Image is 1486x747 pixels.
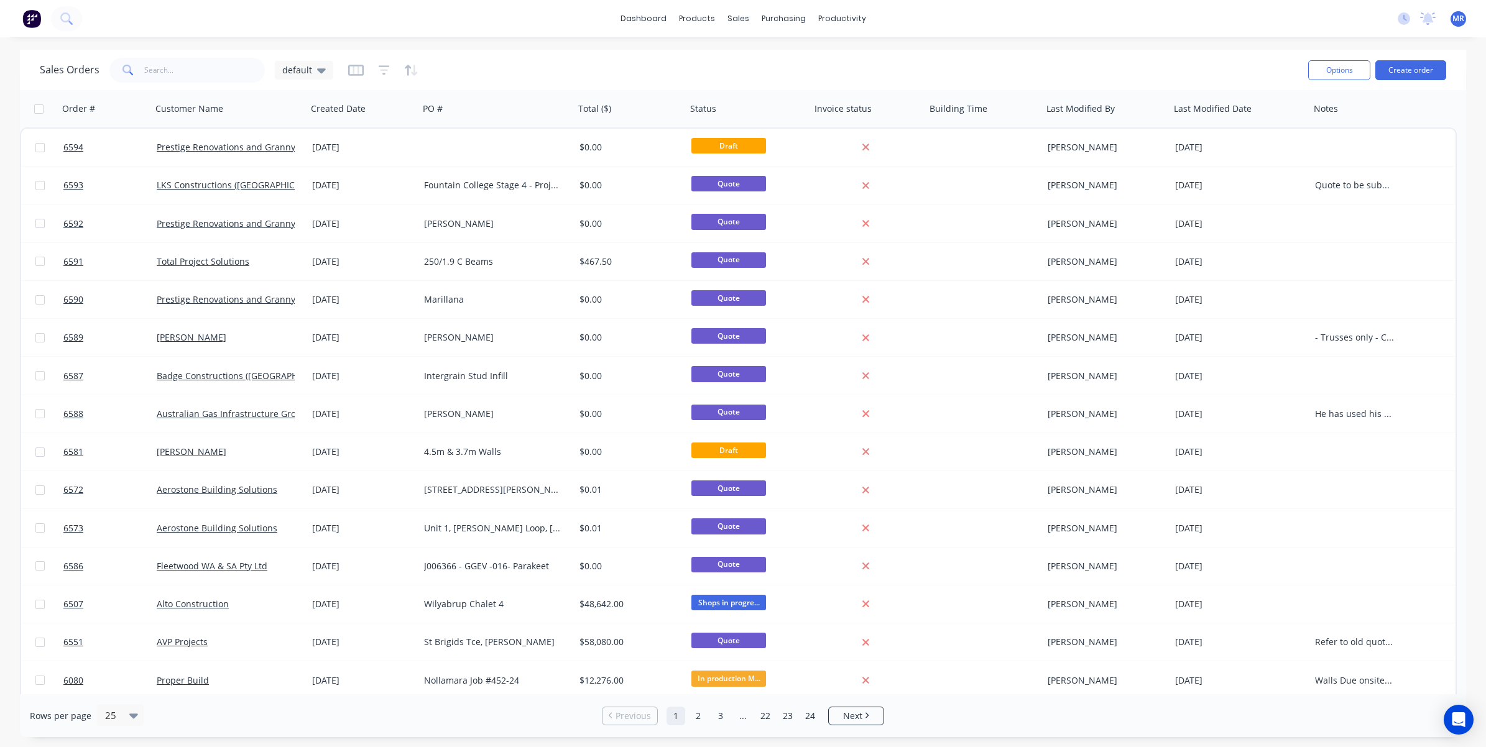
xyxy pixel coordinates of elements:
[756,707,775,725] a: Page 22
[144,58,265,83] input: Search...
[579,293,676,306] div: $0.00
[691,595,766,610] span: Shops in progre...
[930,103,987,115] div: Building Time
[829,710,884,722] a: Next page
[424,446,562,458] div: 4.5m & 3.7m Walls
[157,636,208,648] a: AVP Projects
[1175,560,1305,572] div: [DATE]
[691,442,766,458] span: Draft
[1175,446,1305,458] div: [DATE]
[691,176,766,191] span: Quote
[579,331,676,344] div: $0.00
[1175,141,1305,154] div: [DATE]
[815,103,872,115] div: Invoice status
[1175,483,1305,496] div: [DATE]
[755,9,812,28] div: purchasing
[63,141,83,154] span: 6594
[691,518,766,534] span: Quote
[1315,408,1394,420] div: He has used his work email, but the job is for him personally
[312,370,414,382] div: [DATE]
[597,707,889,725] ul: Pagination
[63,370,83,382] span: 6587
[1048,674,1160,687] div: [PERSON_NAME]
[62,103,95,115] div: Order #
[63,243,157,280] a: 6591
[157,293,353,305] a: Prestige Renovations and Granny Flats PTY LTD
[157,483,277,495] a: Aerostone Building Solutions
[155,103,223,115] div: Customer Name
[424,483,562,496] div: [STREET_ADDRESS][PERSON_NAME]
[157,331,226,343] a: [PERSON_NAME]
[778,707,797,725] a: Page 23
[22,9,41,28] img: Factory
[1444,705,1474,735] div: Open Intercom Messenger
[424,331,562,344] div: [PERSON_NAME]
[691,671,766,686] span: In production M...
[689,707,708,725] a: Page 2
[1048,483,1160,496] div: [PERSON_NAME]
[1452,13,1464,24] span: MR
[579,674,676,687] div: $12,276.00
[63,395,157,433] a: 6588
[1175,674,1305,687] div: [DATE]
[311,103,366,115] div: Created Date
[312,598,414,610] div: [DATE]
[1046,103,1115,115] div: Last Modified By
[579,636,676,648] div: $58,080.00
[691,252,766,268] span: Quote
[312,483,414,496] div: [DATE]
[312,293,414,306] div: [DATE]
[63,662,157,699] a: 6080
[157,408,307,419] a: Australian Gas Infrastructure Group
[63,446,83,458] span: 6581
[579,255,676,268] div: $467.50
[424,218,562,230] div: [PERSON_NAME]
[63,471,157,508] a: 6572
[63,585,157,623] a: 6507
[1174,103,1252,115] div: Last Modified Date
[312,408,414,420] div: [DATE]
[157,370,367,382] a: Badge Constructions ([GEOGRAPHIC_DATA]) Pty Ltd
[63,255,83,268] span: 6591
[63,560,83,572] span: 6586
[312,636,414,648] div: [DATE]
[312,179,414,191] div: [DATE]
[691,328,766,344] span: Quote
[691,290,766,306] span: Quote
[63,281,157,318] a: 6590
[1175,331,1305,344] div: [DATE]
[579,141,676,154] div: $0.00
[734,707,752,725] a: Jump forward
[63,433,157,470] a: 6581
[1315,636,1394,648] div: Refer to old quote 5853
[424,370,562,382] div: Intergrain Stud Infill
[578,103,611,115] div: Total ($)
[424,560,562,572] div: J006366 - GGEV -016- Parakeet
[579,408,676,420] div: $0.00
[63,510,157,547] a: 6573
[691,557,766,572] span: Quote
[1175,598,1305,610] div: [DATE]
[157,255,249,267] a: Total Project Solutions
[63,483,83,496] span: 6572
[1048,141,1160,154] div: [PERSON_NAME]
[1048,255,1160,268] div: [PERSON_NAME]
[157,560,267,572] a: Fleetwood WA & SA Pty Ltd
[1175,179,1305,191] div: [DATE]
[1048,636,1160,648] div: [PERSON_NAME]
[157,141,353,153] a: Prestige Renovations and Granny Flats PTY LTD
[424,598,562,610] div: Wilyabrup Chalet 4
[579,598,676,610] div: $48,642.00
[579,483,676,496] div: $0.01
[312,446,414,458] div: [DATE]
[63,357,157,395] a: 6587
[1175,408,1305,420] div: [DATE]
[691,480,766,496] span: Quote
[63,623,157,661] a: 6551
[1048,598,1160,610] div: [PERSON_NAME]
[1048,293,1160,306] div: [PERSON_NAME]
[424,179,562,191] div: Fountain College Stage 4 - Project #171909
[63,319,157,356] a: 6589
[157,522,277,534] a: Aerostone Building Solutions
[1175,293,1305,306] div: [DATE]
